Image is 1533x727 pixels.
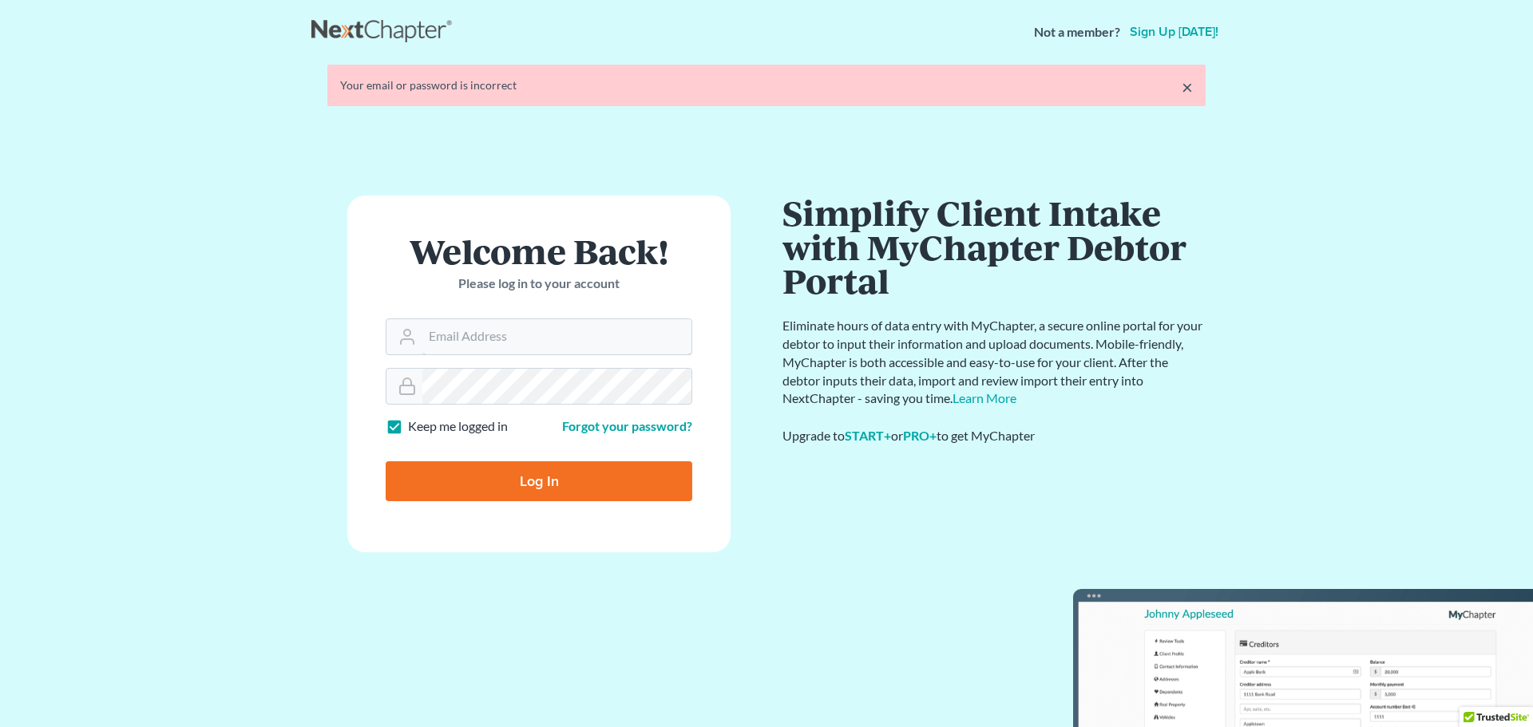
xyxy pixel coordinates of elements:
div: Your email or password is incorrect [340,77,1193,93]
p: Please log in to your account [386,275,692,293]
a: Learn More [953,390,1016,405]
p: Eliminate hours of data entry with MyChapter, a secure online portal for your debtor to input the... [782,317,1206,408]
a: × [1182,77,1193,97]
strong: Not a member? [1034,23,1120,41]
a: Forgot your password? [562,418,692,433]
a: START+ [845,428,891,443]
h1: Simplify Client Intake with MyChapter Debtor Portal [782,196,1206,298]
input: Email Address [422,319,691,354]
div: Upgrade to or to get MyChapter [782,427,1206,445]
input: Log In [386,461,692,501]
label: Keep me logged in [408,417,508,436]
a: PRO+ [903,428,937,443]
h1: Welcome Back! [386,234,692,268]
a: Sign up [DATE]! [1127,26,1222,38]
